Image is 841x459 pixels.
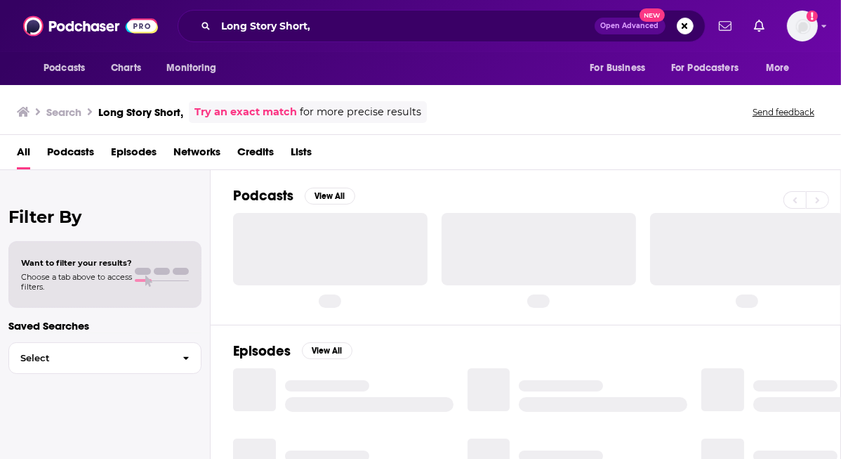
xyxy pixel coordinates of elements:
button: open menu [580,55,663,82]
span: For Podcasters [671,58,739,78]
button: Open AdvancedNew [595,18,665,34]
button: View All [302,342,352,359]
a: Charts [102,55,150,82]
span: Choose a tab above to access filters. [21,272,132,292]
button: open menu [157,55,234,82]
h2: Episodes [233,342,291,360]
a: Episodes [111,141,157,169]
div: Search podcasts, credits, & more... [178,10,706,42]
a: Lists [291,141,312,169]
span: More [766,58,790,78]
h2: Podcasts [233,187,293,205]
input: Search podcasts, credits, & more... [216,15,595,37]
a: Show notifications dropdown [713,14,737,38]
h3: Long Story Short, [98,105,183,119]
span: For Business [590,58,645,78]
h3: Search [46,105,81,119]
button: open menu [34,55,103,82]
span: for more precise results [300,104,421,120]
span: Podcasts [44,58,85,78]
a: Try an exact match [194,104,297,120]
a: All [17,141,30,169]
a: Podcasts [47,141,94,169]
button: Select [8,342,201,374]
img: Podchaser - Follow, Share and Rate Podcasts [23,13,158,39]
span: Open Advanced [601,22,659,30]
span: Select [9,354,171,363]
span: Logged in as amandagibson [787,11,818,41]
button: Send feedback [748,106,819,118]
span: Charts [111,58,141,78]
button: open menu [756,55,807,82]
a: EpisodesView All [233,342,352,360]
a: Networks [173,141,220,169]
p: Saved Searches [8,319,201,332]
button: Show profile menu [787,11,818,41]
img: User Profile [787,11,818,41]
span: Monitoring [166,58,216,78]
svg: Add a profile image [807,11,818,22]
a: Credits [237,141,274,169]
h2: Filter By [8,207,201,227]
span: Want to filter your results? [21,258,132,268]
button: View All [305,188,355,205]
a: PodcastsView All [233,187,355,205]
span: New [640,8,665,22]
a: Show notifications dropdown [748,14,770,38]
button: open menu [662,55,759,82]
